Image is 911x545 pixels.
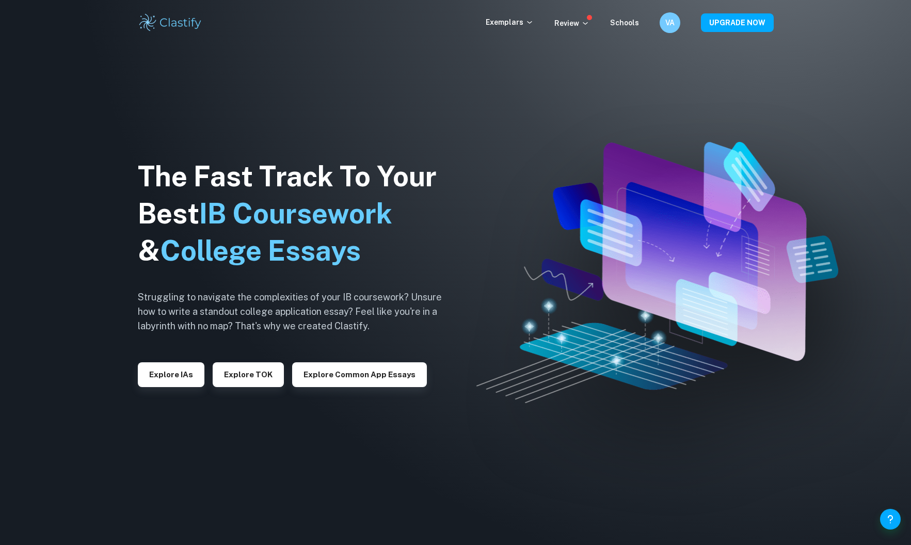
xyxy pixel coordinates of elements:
[476,142,838,404] img: Clastify hero
[554,18,589,29] p: Review
[138,12,203,33] img: Clastify logo
[486,17,534,28] p: Exemplars
[292,369,427,379] a: Explore Common App essays
[138,362,204,387] button: Explore IAs
[880,509,901,530] button: Help and Feedback
[199,197,392,230] span: IB Coursework
[701,13,774,32] button: UPGRADE NOW
[138,369,204,379] a: Explore IAs
[138,290,458,333] h6: Struggling to navigate the complexities of your IB coursework? Unsure how to write a standout col...
[138,158,458,269] h1: The Fast Track To Your Best &
[610,19,639,27] a: Schools
[213,369,284,379] a: Explore TOK
[292,362,427,387] button: Explore Common App essays
[660,12,680,33] button: VA
[213,362,284,387] button: Explore TOK
[160,234,361,267] span: College Essays
[664,17,676,28] h6: VA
